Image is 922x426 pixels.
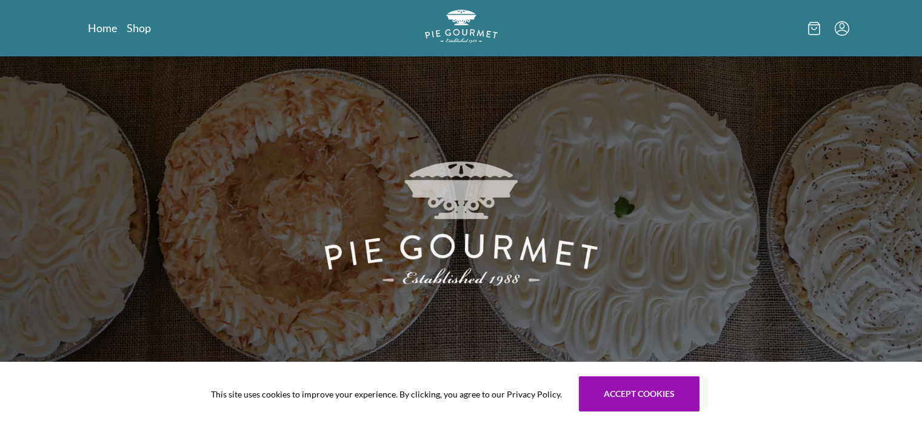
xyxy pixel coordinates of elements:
a: Logo [425,10,498,47]
a: Shop [127,21,151,35]
span: This site uses cookies to improve your experience. By clicking, you agree to our Privacy Policy. [211,388,562,401]
a: Home [88,21,117,35]
button: Accept cookies [579,376,700,411]
img: logo [425,10,498,43]
button: Menu [835,21,849,36]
